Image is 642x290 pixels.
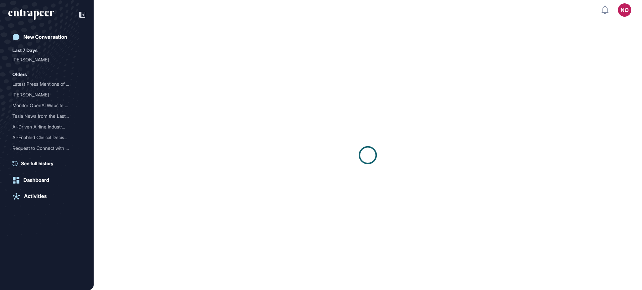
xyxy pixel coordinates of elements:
[12,100,76,111] div: Monitor OpenAI Website Ac...
[618,3,631,17] button: NO
[12,79,81,89] div: Latest Press Mentions of OpenAI
[12,89,81,100] div: Reese
[12,79,76,89] div: Latest Press Mentions of ...
[12,111,81,121] div: Tesla News from the Last Two Weeks
[23,177,49,183] div: Dashboard
[8,190,85,203] a: Activities
[12,121,81,132] div: AI-Driven Airline Industry Updates
[12,160,85,167] a: See full history
[12,132,81,143] div: AI-Enabled Clinical Decision Support Software for Infectious Disease Screening and AMR Program
[12,121,76,132] div: AI-Driven Airline Industr...
[8,174,85,187] a: Dashboard
[12,143,76,154] div: Request to Connect with C...
[23,34,67,40] div: New Conversation
[21,160,53,167] span: See full history
[12,111,76,121] div: Tesla News from the Last ...
[12,54,81,65] div: Curie
[12,132,76,143] div: AI-Enabled Clinical Decis...
[12,154,76,164] div: [PERSON_NAME]
[12,154,81,164] div: Reese
[12,46,37,54] div: Last 7 Days
[24,193,47,199] div: Activities
[8,30,85,44] a: New Conversation
[12,100,81,111] div: Monitor OpenAI Website Activity
[12,54,76,65] div: [PERSON_NAME]
[12,143,81,154] div: Request to Connect with Curie
[12,70,27,78] div: Olders
[12,89,76,100] div: [PERSON_NAME]
[8,9,54,20] div: entrapeer-logo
